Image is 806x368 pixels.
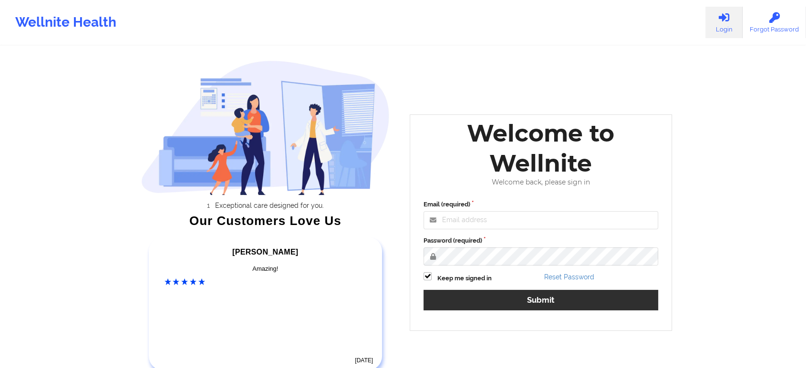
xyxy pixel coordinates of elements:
[544,273,594,281] a: Reset Password
[165,264,367,274] div: Amazing!
[743,7,806,38] a: Forgot Password
[424,290,658,310] button: Submit
[437,274,492,283] label: Keep me signed in
[149,202,390,209] li: Exceptional care designed for you.
[417,118,665,178] div: Welcome to Wellnite
[424,211,658,229] input: Email address
[141,60,390,195] img: wellnite-auth-hero_200.c722682e.png
[232,248,298,256] span: [PERSON_NAME]
[141,216,390,225] div: Our Customers Love Us
[424,200,658,209] label: Email (required)
[424,236,658,245] label: Password (required)
[705,7,743,38] a: Login
[355,357,373,364] time: [DATE]
[417,178,665,186] div: Welcome back, please sign in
